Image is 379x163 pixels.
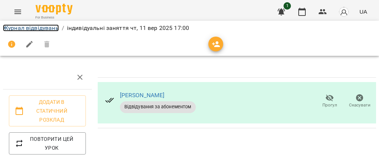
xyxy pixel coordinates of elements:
[3,24,376,33] nav: breadcrumb
[322,102,337,108] span: Прогул
[3,24,59,31] a: Журнал відвідувань
[315,91,345,112] button: Прогул
[359,8,367,16] span: UA
[9,95,86,126] button: Додати в статичний розклад
[67,24,189,33] p: індивідуальні заняття чт, 11 вер 2025 17:00
[345,91,375,112] button: Скасувати
[9,132,86,154] button: Повторити цей урок
[62,24,64,33] li: /
[120,92,165,99] a: [PERSON_NAME]
[349,102,370,108] span: Скасувати
[36,15,73,20] span: For Business
[36,4,73,14] img: Voopty Logo
[339,7,349,17] img: avatar_s.png
[9,3,27,21] button: Menu
[356,5,370,18] button: UA
[284,2,291,10] span: 1
[15,98,80,124] span: Додати в статичний розклад
[120,103,196,110] span: Відвідування за абонементом
[15,135,80,152] span: Повторити цей урок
